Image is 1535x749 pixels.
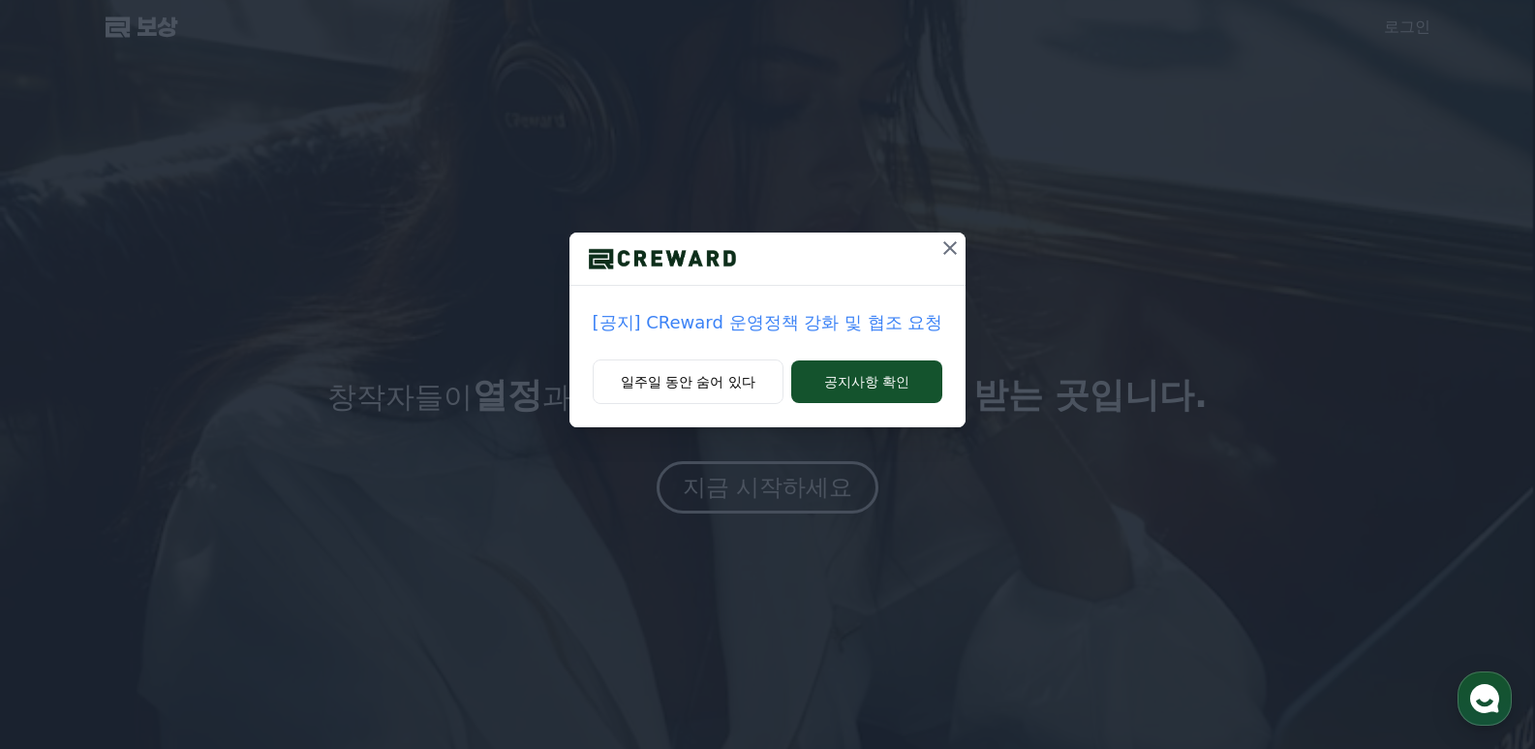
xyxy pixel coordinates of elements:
[824,374,909,390] font: 공지사항 확인
[791,360,943,403] button: 공지사항 확인
[569,244,755,273] img: 심벌 마크
[593,359,783,404] button: 일주일 동안 숨어 있다
[621,374,755,390] font: 일주일 동안 숨어 있다
[593,312,943,332] font: [공지] CReward 운영정책 강화 및 협조 요청
[593,309,943,336] a: [공지] CReward 운영정책 강화 및 협조 요청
